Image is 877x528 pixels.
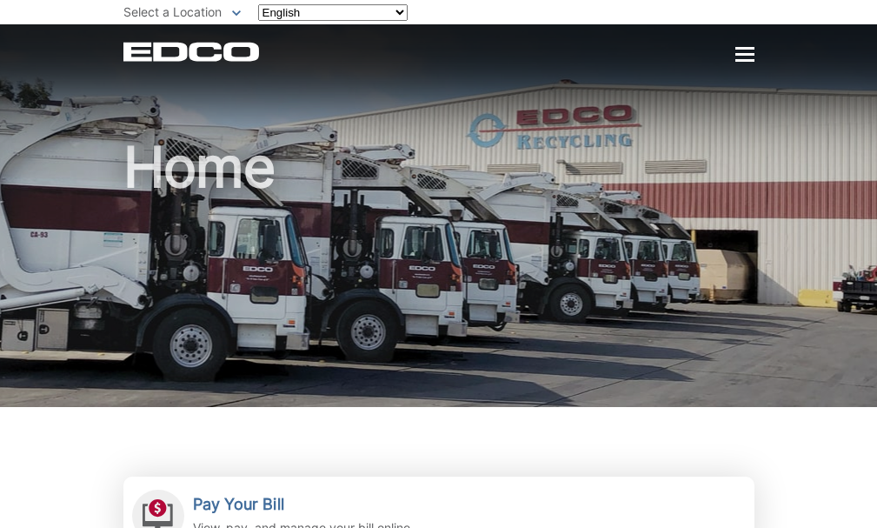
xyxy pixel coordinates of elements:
[193,495,414,514] h2: Pay Your Bill
[258,4,408,21] select: Select a language
[123,4,222,19] span: Select a Location
[123,139,754,415] h1: Home
[123,42,262,62] a: EDCD logo. Return to the homepage.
